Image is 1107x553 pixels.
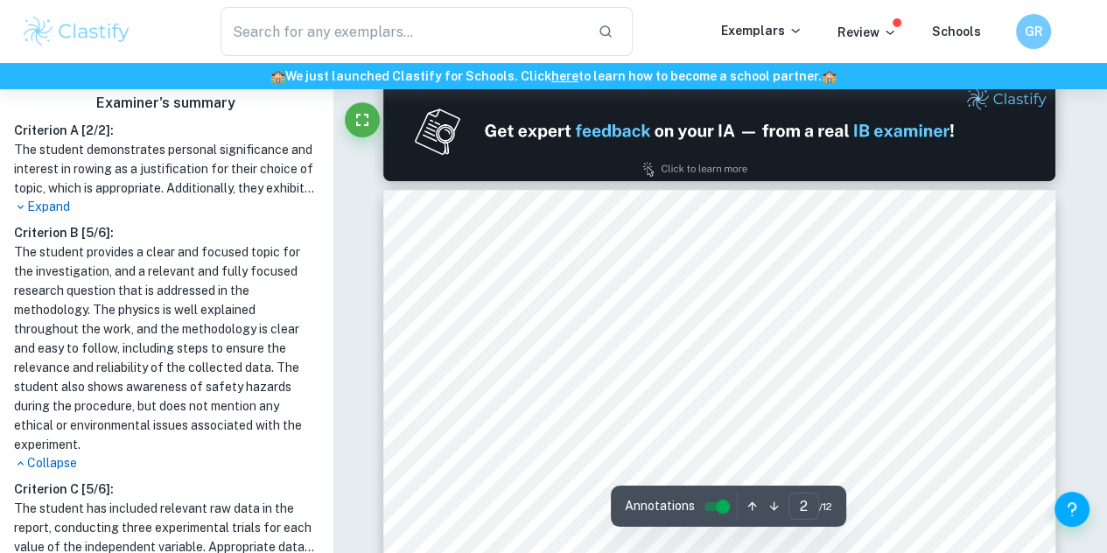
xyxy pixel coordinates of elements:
[721,21,802,40] p: Exemplars
[383,80,1055,181] img: Ad
[14,242,319,454] h1: The student provides a clear and focused topic for the investigation, and a relevant and fully fo...
[463,333,542,346] span: refractive index.
[822,69,837,83] span: 🏫
[345,102,380,137] button: Fullscreen
[463,374,571,387] span: 2. Research Question
[14,121,319,140] h6: Criterion A [ 2 / 2 ]:
[1054,492,1089,527] button: Help and Feedback
[463,458,588,471] span: 3.1: Methods considered
[14,140,319,198] h1: The student demonstrates personal significance and interest in rowing as a justification for thei...
[463,437,543,450] span: 3. Methodology
[819,499,832,514] span: / 12
[463,500,942,512] span: beam at a translucent container of water, and measuring how much the light bends upon entering it.
[502,479,950,492] span: Typically, a high-school level apparatus to measure refractive index involves pointing a laser
[463,521,948,533] span: Another commonly used method is placing an object in front of a translucent container of water, and
[221,7,584,56] input: Search for any exemplars...
[7,93,326,114] h6: Examiner's summary
[463,395,759,408] span: How does the refractive index of water vary with its salinity?
[14,479,319,499] h6: Criterion C [ 5 / 6 ]:
[4,66,1103,86] h6: We just launched Clastify for Schools. Click to learn how to become a school partner.
[625,497,695,515] span: Annotations
[837,23,897,42] p: Review
[14,223,319,242] h6: Criterion B [ 5 / 6 ]:
[1024,22,1044,41] h6: GR
[270,69,285,83] span: 🏫
[14,454,319,472] p: Collapse
[932,24,981,38] a: Schools
[1016,14,1051,49] button: GR
[463,312,924,325] span: oscillate with the EM field and superpose to decrease velocity of light, increasing the solution’s
[14,198,319,216] p: Expand
[21,14,132,49] img: Clastify logo
[551,69,578,83] a: here
[502,291,906,304] span: In short, increasing the amount of salt increases the amount of free electrons, which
